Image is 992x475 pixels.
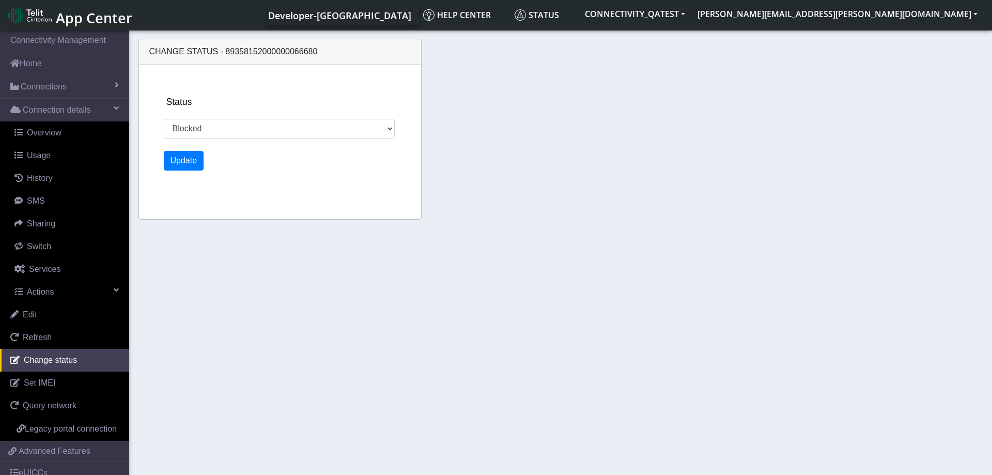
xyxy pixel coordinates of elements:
span: Change status - 89358152000000066680 [149,47,318,56]
span: Connections [21,81,67,93]
label: Status [166,95,192,109]
a: Switch [4,235,129,258]
button: Update [164,151,204,171]
span: Switch [27,242,51,251]
span: Refresh [23,333,52,342]
a: Usage [4,144,129,167]
span: Sharing [27,219,55,228]
a: History [4,167,129,190]
a: Help center [419,5,510,25]
button: [PERSON_NAME][EMAIL_ADDRESS][PERSON_NAME][DOMAIN_NAME] [691,5,984,23]
a: SMS [4,190,129,212]
a: Actions [4,281,129,303]
img: knowledge.svg [423,9,435,21]
img: status.svg [515,9,526,21]
span: Advanced Features [19,445,90,457]
a: Status [510,5,579,25]
a: Sharing [4,212,129,235]
span: Overview [27,128,61,137]
span: Help center [423,9,491,21]
span: Usage [27,151,51,160]
span: Developer-[GEOGRAPHIC_DATA] [268,9,411,22]
a: App Center [8,4,131,26]
img: logo-telit-cinterion-gw-new.png [8,7,52,24]
span: Change status [24,356,77,364]
span: Query network [23,401,76,410]
span: History [27,174,53,182]
span: Status [515,9,559,21]
span: Legacy portal connection [25,424,117,433]
span: Edit [23,310,37,319]
button: CONNECTIVITY_QATEST [579,5,691,23]
span: Set IMEI [24,378,55,387]
a: Services [4,258,129,281]
a: Your current platform instance [268,5,411,25]
span: Services [29,265,60,273]
span: App Center [56,8,132,27]
a: Overview [4,121,129,144]
span: SMS [27,196,45,205]
span: Connection details [23,104,91,116]
span: Actions [27,287,54,296]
